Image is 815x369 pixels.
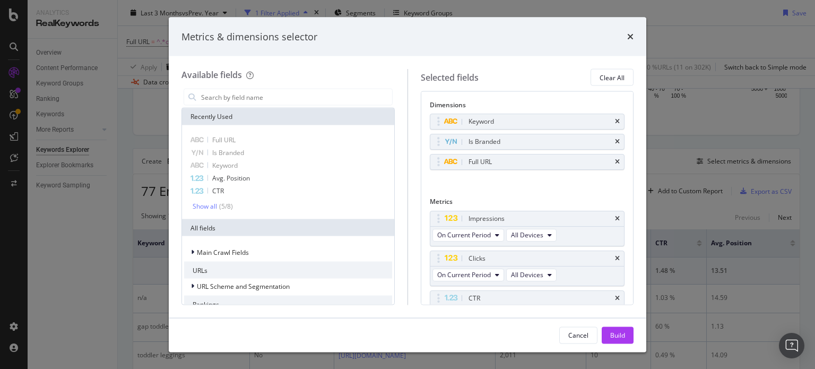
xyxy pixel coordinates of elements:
[615,215,620,221] div: times
[469,293,480,303] div: CTR
[432,228,504,241] button: On Current Period
[469,157,492,167] div: Full URL
[591,69,634,86] button: Clear All
[779,333,804,358] div: Open Intercom Messenger
[169,17,646,352] div: modal
[212,161,238,170] span: Keyword
[469,253,485,263] div: Clicks
[197,281,290,290] span: URL Scheme and Segmentation
[430,100,625,114] div: Dimensions
[469,116,494,127] div: Keyword
[627,30,634,44] div: times
[615,139,620,145] div: times
[437,270,491,279] span: On Current Period
[469,136,500,147] div: Is Branded
[469,213,505,224] div: Impressions
[184,296,392,313] div: Rankings
[615,118,620,125] div: times
[430,134,625,150] div: Is Brandedtimes
[184,262,392,279] div: URLs
[217,202,233,211] div: ( 5 / 8 )
[506,228,557,241] button: All Devices
[615,295,620,301] div: times
[615,255,620,261] div: times
[182,219,394,236] div: All fields
[430,290,625,325] div: CTRtimesOn Current PeriodAll Devices
[432,268,504,281] button: On Current Period
[600,73,625,82] div: Clear All
[430,197,625,210] div: Metrics
[197,247,249,256] span: Main Crawl Fields
[602,327,634,344] button: Build
[212,186,224,195] span: CTR
[615,159,620,165] div: times
[437,230,491,239] span: On Current Period
[200,89,392,105] input: Search by field name
[212,174,250,183] span: Avg. Position
[430,210,625,246] div: ImpressionstimesOn Current PeriodAll Devices
[212,135,236,144] span: Full URL
[181,69,242,81] div: Available fields
[430,154,625,170] div: Full URLtimes
[610,330,625,339] div: Build
[182,108,394,125] div: Recently Used
[506,268,557,281] button: All Devices
[511,270,543,279] span: All Devices
[511,230,543,239] span: All Devices
[193,202,217,210] div: Show all
[430,114,625,130] div: Keywordtimes
[568,330,588,339] div: Cancel
[430,250,625,286] div: ClickstimesOn Current PeriodAll Devices
[181,30,317,44] div: Metrics & dimensions selector
[212,148,244,157] span: Is Branded
[421,71,479,83] div: Selected fields
[559,327,597,344] button: Cancel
